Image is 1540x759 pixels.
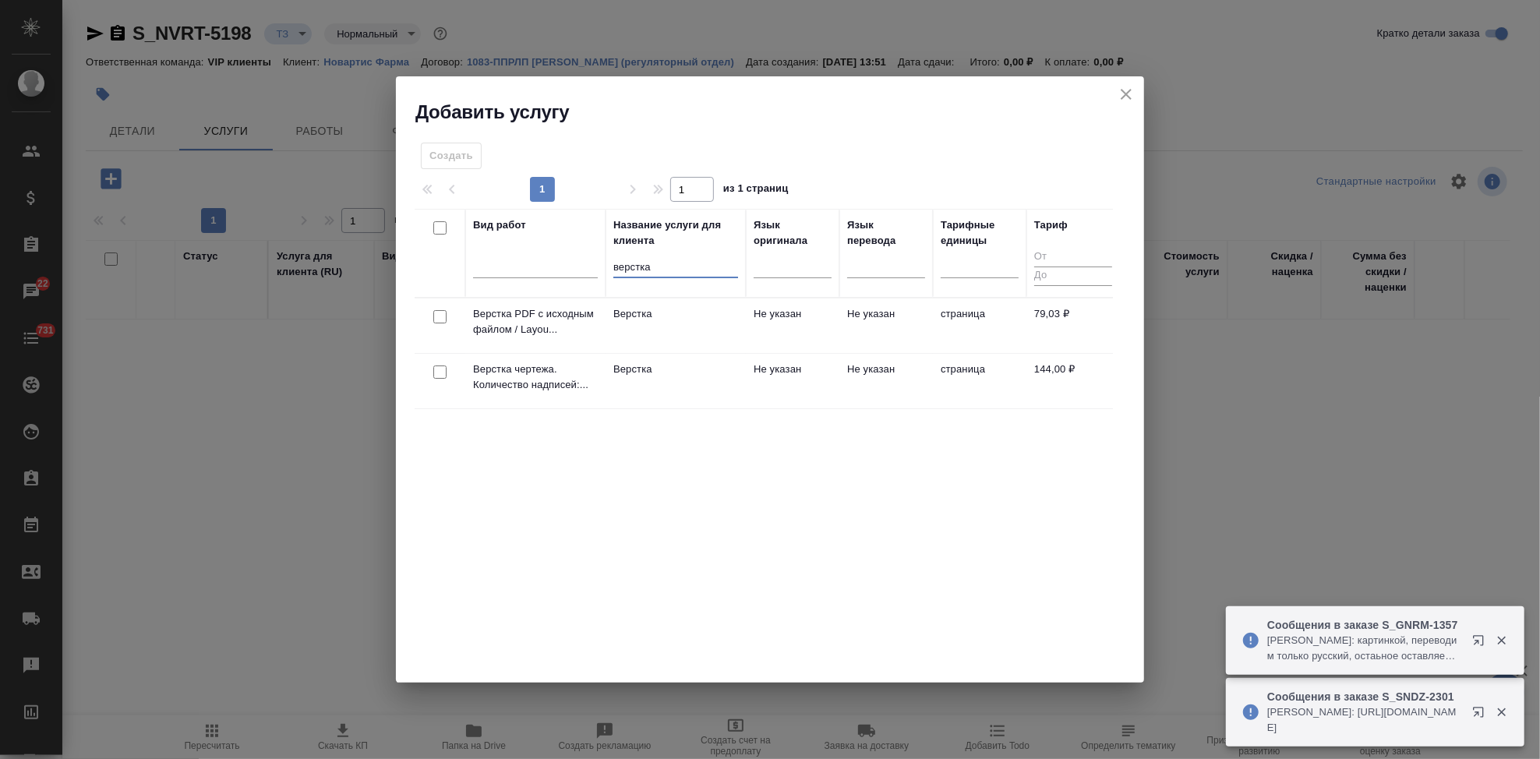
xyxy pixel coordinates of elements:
p: Верстка PDF с исходным файлом / Layou... [473,306,598,337]
td: 79,03 ₽ [1026,298,1120,353]
p: Сообщения в заказе S_SNDZ-2301 [1267,689,1462,704]
td: Не указан [746,354,839,408]
div: Вид работ [473,217,526,233]
div: Название услуги для клиента [613,217,738,249]
td: Не указан [839,354,933,408]
td: 144,00 ₽ [1026,354,1120,408]
div: Тариф [1034,217,1068,233]
td: страница [933,354,1026,408]
button: Открыть в новой вкладке [1463,697,1500,734]
p: Верстка [613,306,738,322]
button: Закрыть [1485,634,1517,648]
input: До [1034,267,1112,286]
span: из 1 страниц [723,179,789,202]
td: страница [933,298,1026,353]
button: Закрыть [1485,705,1517,719]
input: От [1034,248,1112,267]
p: [PERSON_NAME]: картинкой, переводим только русский, остаьное оставляем как есть [1267,633,1462,664]
div: Тарифные единицы [941,217,1019,249]
td: Не указан [839,298,933,353]
p: Верстка чертежа. Количество надписей:... [473,362,598,393]
p: Сообщения в заказе S_GNRM-1357 [1267,617,1462,633]
button: close [1114,83,1138,106]
td: Не указан [746,298,839,353]
p: [PERSON_NAME]: [URL][DOMAIN_NAME] [1267,704,1462,736]
p: Верстка [613,362,738,377]
div: Язык оригинала [754,217,832,249]
h2: Добавить услугу [415,100,1144,125]
div: Язык перевода [847,217,925,249]
button: Открыть в новой вкладке [1463,625,1500,662]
